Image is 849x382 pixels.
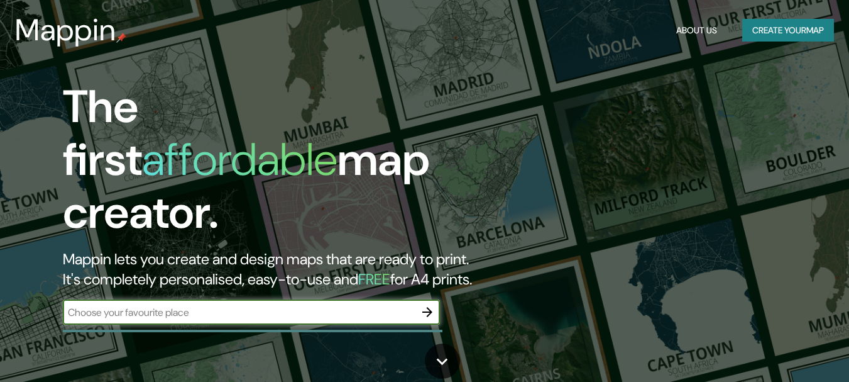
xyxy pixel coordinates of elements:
button: Create yourmap [742,19,834,42]
h1: affordable [142,130,337,189]
h1: The first map creator. [63,81,488,249]
img: mappin-pin [116,33,126,43]
h3: Mappin [15,13,116,48]
button: About Us [671,19,722,42]
input: Choose your favourite place [63,305,415,320]
h5: FREE [358,269,390,289]
h2: Mappin lets you create and design maps that are ready to print. It's completely personalised, eas... [63,249,488,289]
